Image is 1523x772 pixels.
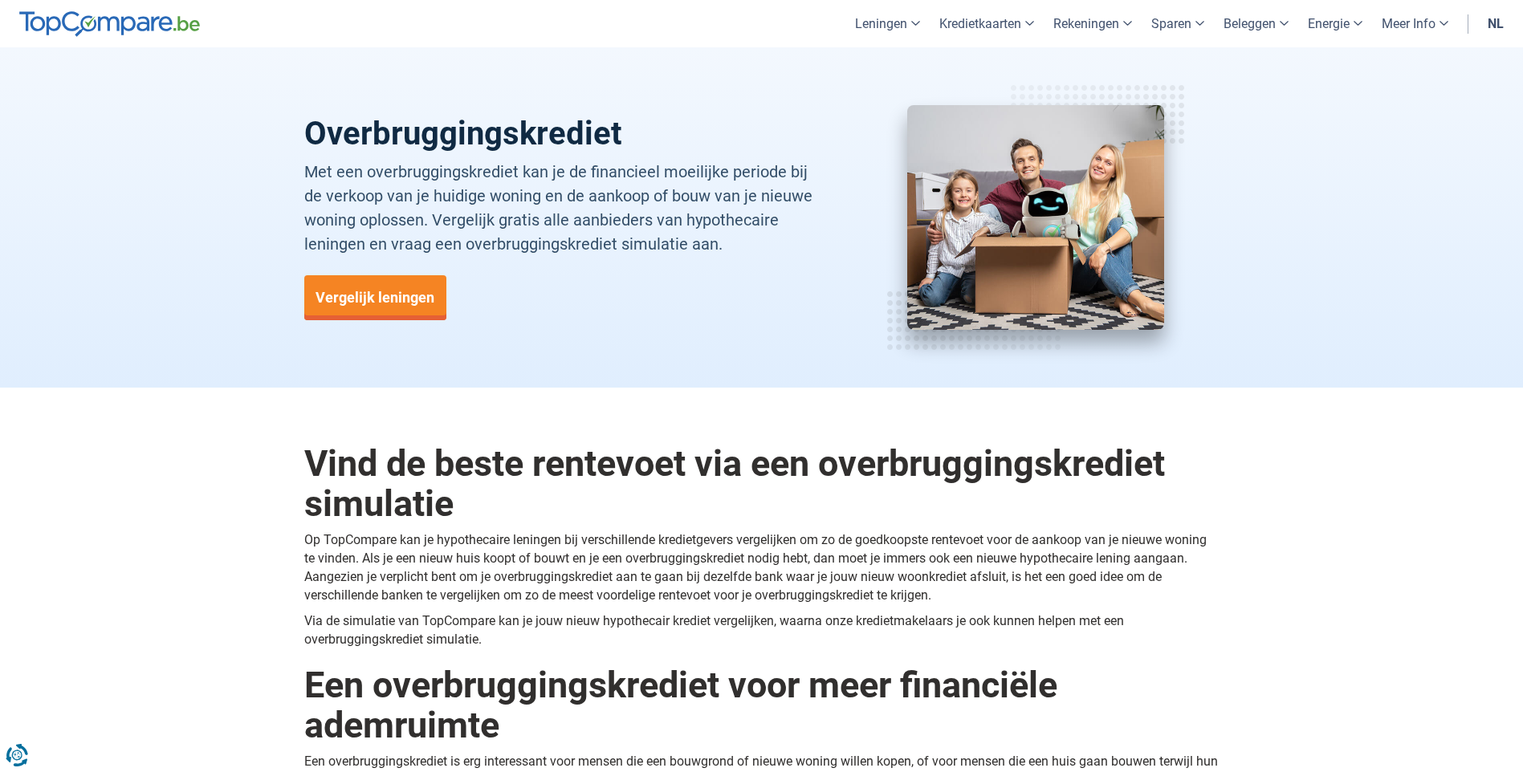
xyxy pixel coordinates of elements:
h2: Vind de beste rentevoet via een overbruggingskrediet simulatie [304,444,1220,523]
img: TopCompare [19,11,200,37]
h1: Overbruggingskrediet [304,115,829,153]
p: Met een overbruggingskrediet kan je de financieel moeilijke periode bij de verkoop van je huidige... [304,160,829,256]
a: Vergelijk leningen [304,275,446,320]
h2: Een overbruggingskrediet voor meer financiële ademruimte [304,665,1220,745]
p: Op TopCompare kan je hypothecaire leningen bij verschillende kredietgevers vergelijken om zo de g... [304,531,1220,604]
img: Overbruggingskrediet [907,105,1164,330]
p: Via de simulatie van TopCompare kan je jouw nieuw hypothecair krediet vergelijken, waarna onze kr... [304,612,1220,649]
